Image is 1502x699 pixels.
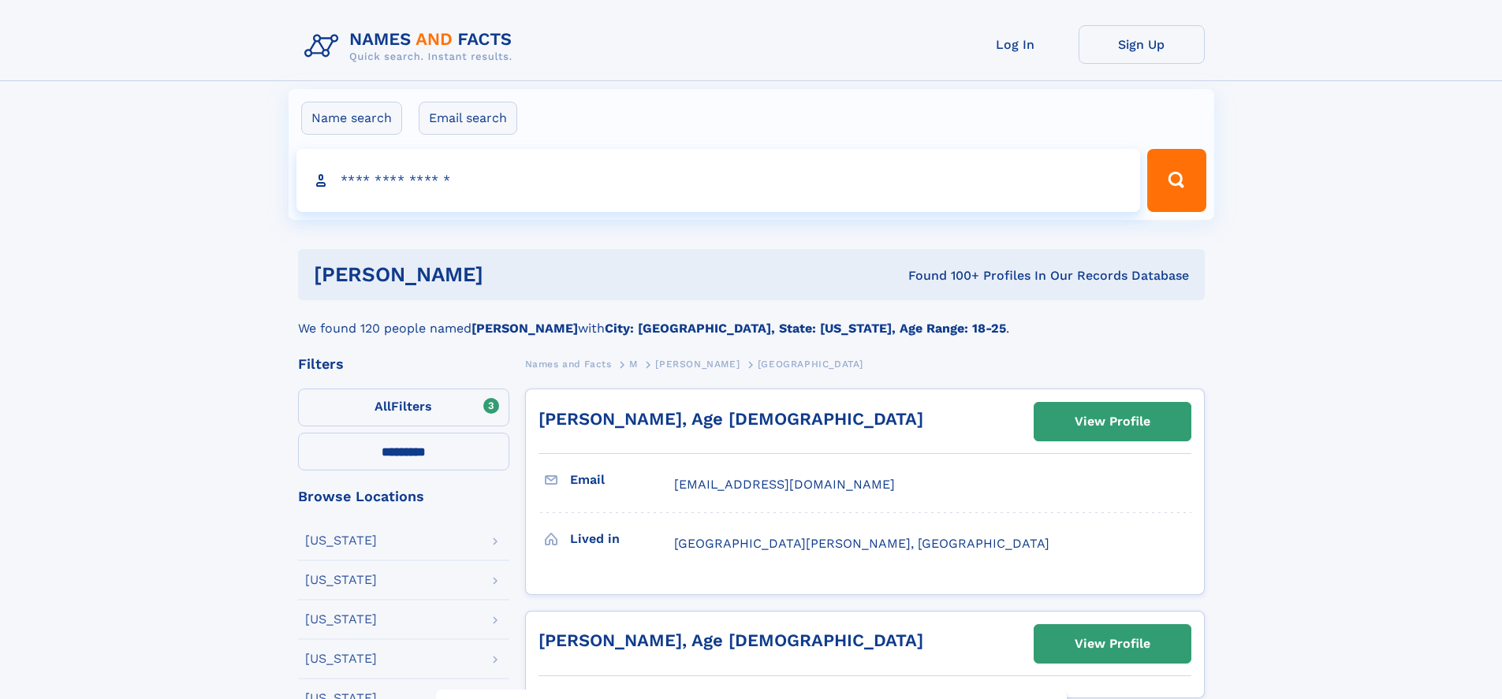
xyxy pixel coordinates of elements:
[298,25,525,68] img: Logo Names and Facts
[1079,25,1205,64] a: Sign Up
[629,354,638,374] a: M
[375,399,391,414] span: All
[298,300,1205,338] div: We found 120 people named with .
[1075,403,1150,440] div: View Profile
[525,354,612,374] a: Names and Facts
[655,359,740,370] span: [PERSON_NAME]
[674,477,895,492] span: [EMAIL_ADDRESS][DOMAIN_NAME]
[301,102,402,135] label: Name search
[314,265,696,284] h1: [PERSON_NAME]
[1147,149,1206,212] button: Search Button
[298,357,509,371] div: Filters
[629,359,638,370] span: M
[674,536,1049,551] span: [GEOGRAPHIC_DATA][PERSON_NAME], [GEOGRAPHIC_DATA]
[298,389,509,426] label: Filters
[1075,626,1150,662] div: View Profile
[655,354,740,374] a: [PERSON_NAME]
[605,321,1006,336] b: City: [GEOGRAPHIC_DATA], State: [US_STATE], Age Range: 18-25
[1034,625,1191,663] a: View Profile
[570,526,674,552] h3: Lived in
[570,467,674,493] h3: Email
[419,102,517,135] label: Email search
[695,267,1189,284] div: Found 100+ Profiles In Our Records Database
[758,359,863,370] span: [GEOGRAPHIC_DATA]
[305,574,377,586] div: [US_STATE]
[471,321,578,336] b: [PERSON_NAME]
[952,25,1079,64] a: Log In
[305,534,377,547] div: [US_STATE]
[305,613,377,626] div: [US_STATE]
[298,489,509,504] div: Browse Locations
[305,653,377,665] div: [US_STATE]
[296,149,1141,212] input: search input
[539,630,923,650] a: [PERSON_NAME], Age [DEMOGRAPHIC_DATA]
[539,409,923,429] a: [PERSON_NAME], Age [DEMOGRAPHIC_DATA]
[1034,403,1191,441] a: View Profile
